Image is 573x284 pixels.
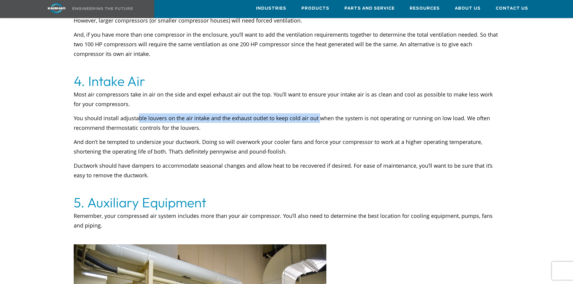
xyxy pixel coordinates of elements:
span: Contact Us [496,5,528,12]
a: Industries [256,0,286,17]
span: About Us [455,5,481,12]
p: You should install adjustable louvers on the air intake and the exhaust outlet to keep cold air o... [74,113,500,133]
img: kaishan logo [34,3,79,14]
span: Products [301,5,329,12]
img: Engineering the future [72,7,133,10]
p: And, if you have more than one compressor in the enclosure, you’ll want to add the ventilation re... [74,30,500,59]
p: Remember, your compressed air system includes more than your air compressor. You’ll also need to ... [74,211,500,230]
span: Parts and Service [344,5,395,12]
h2: 4. Intake Air [74,73,500,90]
span: Industries [256,5,286,12]
h2: 5. Auxiliary Equipment [74,194,500,211]
a: Contact Us [496,0,528,17]
a: Resources [410,0,440,17]
span: Resources [410,5,440,12]
a: Parts and Service [344,0,395,17]
p: Ductwork should have dampers to accommodate seasonal changes and allow heat to be recovered if de... [74,161,500,180]
p: And don’t be tempted to undersize your ductwork. Doing so will overwork your cooler fans and forc... [74,137,500,156]
p: Most air compressors take in air on the side and expel exhaust air out the top. You’ll want to en... [74,90,500,109]
a: Products [301,0,329,17]
a: About Us [455,0,481,17]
